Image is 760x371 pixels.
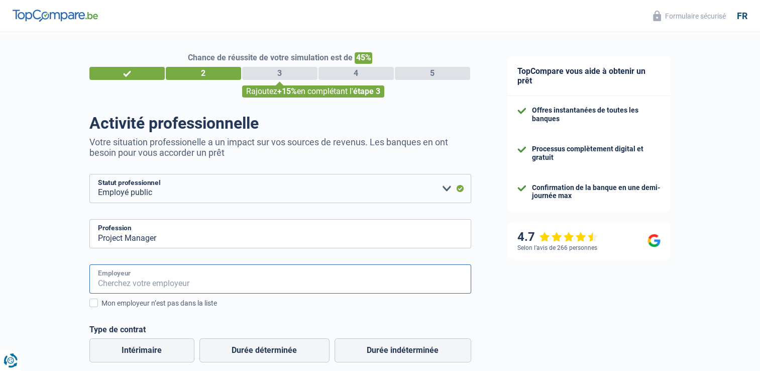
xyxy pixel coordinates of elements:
div: Offres instantanées de toutes les banques [532,106,661,123]
p: Votre situation professionelle a un impact sur vos sources de revenus. Les banques en ont besoin ... [89,137,471,158]
label: Type de contrat [89,325,471,334]
div: 4.7 [517,230,598,244]
label: Intérimaire [89,338,194,362]
label: Durée déterminée [199,338,330,362]
div: 1 [89,67,165,80]
img: TopCompare Logo [13,10,98,22]
span: 45% [355,52,372,64]
span: +15% [277,86,297,96]
button: Formulaire sécurisé [647,8,732,24]
span: Chance de réussite de votre simulation est de [188,53,353,62]
div: Processus complètement digital et gratuit [532,145,661,162]
div: Mon employeur n’est pas dans la liste [101,298,471,309]
input: Cherchez votre employeur [89,264,471,294]
div: TopCompare vous aide à obtenir un prêt [507,56,671,96]
span: étape 3 [353,86,380,96]
h1: Activité professionnelle [89,114,471,133]
div: Rajoutez en complétant l' [242,85,384,98]
div: 4 [318,67,394,80]
div: Selon l’avis de 266 personnes [517,244,597,251]
div: fr [737,11,747,22]
div: Confirmation de la banque en une demi-journée max [532,183,661,201]
div: 2 [166,67,241,80]
div: 3 [242,67,317,80]
div: 5 [395,67,470,80]
label: Durée indéterminée [335,338,471,362]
